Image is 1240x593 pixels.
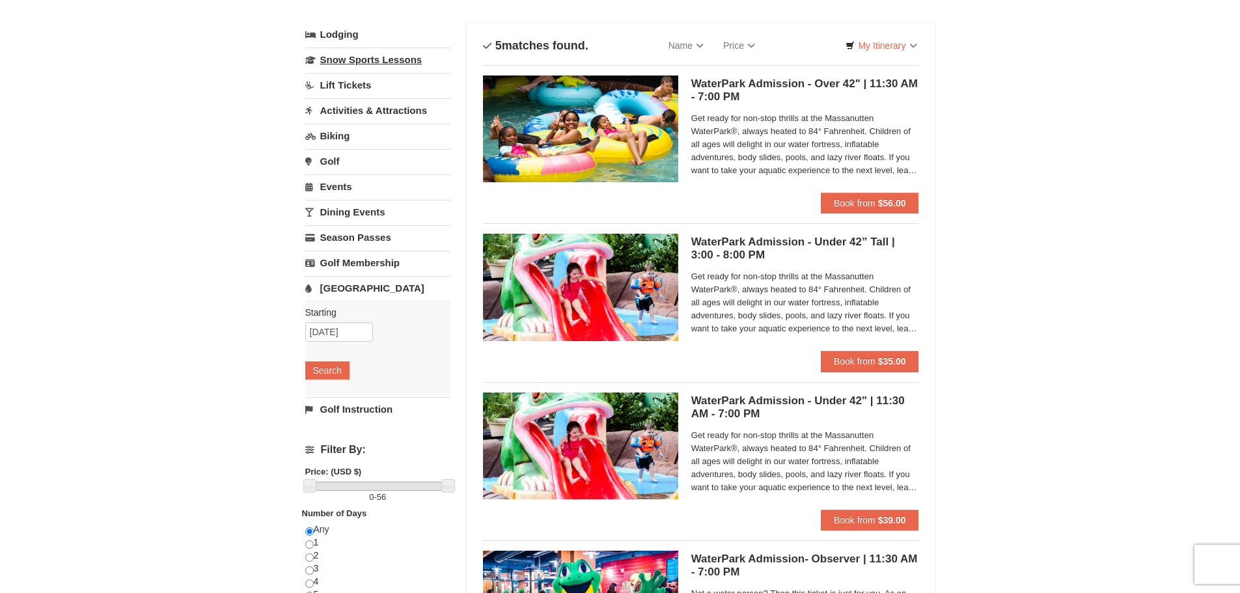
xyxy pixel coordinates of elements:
[878,198,906,208] strong: $56.00
[878,356,906,366] strong: $35.00
[821,193,919,214] button: Book from $56.00
[305,48,450,72] a: Snow Sports Lessons
[369,492,374,502] span: 0
[691,112,919,177] span: Get ready for non-stop thrills at the Massanutten WaterPark®, always heated to 84° Fahrenheit. Ch...
[305,276,450,300] a: [GEOGRAPHIC_DATA]
[305,174,450,199] a: Events
[305,467,362,476] strong: Price: (USD $)
[691,394,919,421] h5: WaterPark Admission - Under 42" | 11:30 AM - 7:00 PM
[834,198,875,208] span: Book from
[495,39,502,52] span: 5
[305,149,450,173] a: Golf
[483,39,588,52] h4: matches found.
[834,515,875,525] span: Book from
[305,98,450,122] a: Activities & Attractions
[305,491,450,504] label: -
[483,76,678,182] img: 6619917-1560-394ba125.jpg
[713,33,765,59] a: Price
[821,510,919,531] button: Book from $39.00
[305,397,450,421] a: Golf Instruction
[305,73,450,97] a: Lift Tickets
[483,393,678,499] img: 6619917-1570-0b90b492.jpg
[821,351,919,372] button: Book from $35.00
[691,429,919,494] span: Get ready for non-stop thrills at the Massanutten WaterPark®, always heated to 84° Fahrenheit. Ch...
[305,361,350,379] button: Search
[659,33,713,59] a: Name
[305,444,450,456] h4: Filter By:
[377,492,386,502] span: 56
[691,236,919,262] h5: WaterPark Admission - Under 42” Tall | 3:00 - 8:00 PM
[837,36,925,55] a: My Itinerary
[305,225,450,249] a: Season Passes
[483,234,678,340] img: 6619917-1391-b04490f2.jpg
[305,124,450,148] a: Biking
[691,553,919,579] h5: WaterPark Admission- Observer | 11:30 AM - 7:00 PM
[305,306,441,319] label: Starting
[302,508,367,518] strong: Number of Days
[305,23,450,46] a: Lodging
[691,77,919,103] h5: WaterPark Admission - Over 42" | 11:30 AM - 7:00 PM
[834,356,875,366] span: Book from
[878,515,906,525] strong: $39.00
[691,270,919,335] span: Get ready for non-stop thrills at the Massanutten WaterPark®, always heated to 84° Fahrenheit. Ch...
[305,200,450,224] a: Dining Events
[305,251,450,275] a: Golf Membership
